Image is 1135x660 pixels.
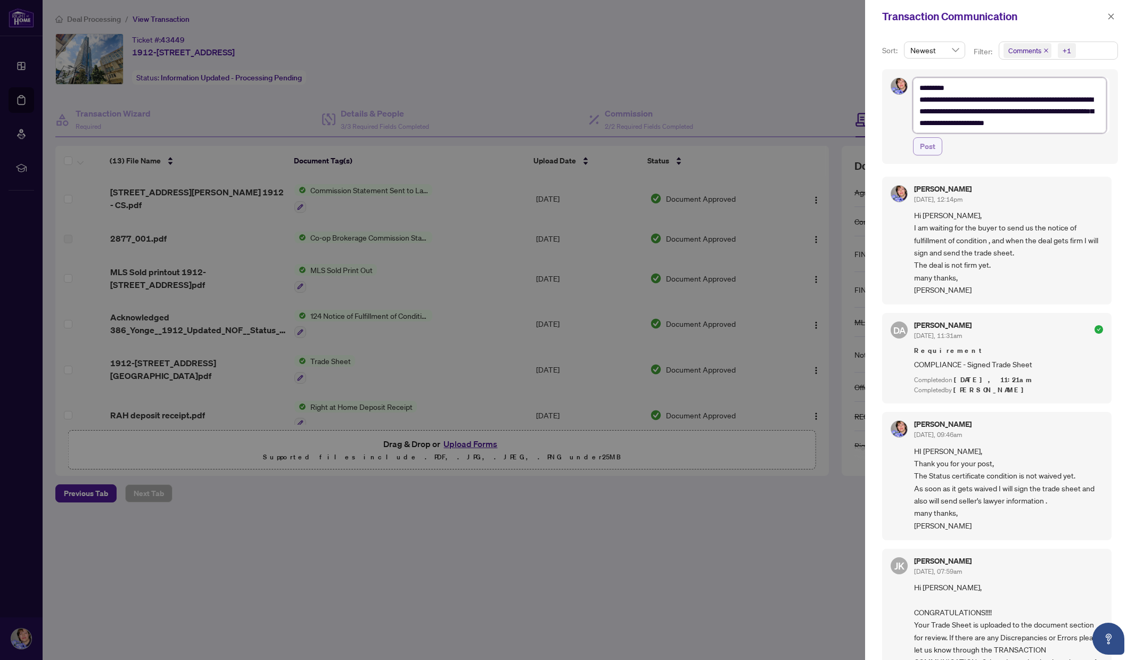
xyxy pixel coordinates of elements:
[920,138,935,155] span: Post
[891,186,907,202] img: Profile Icon
[974,46,994,57] p: Filter:
[910,42,959,58] span: Newest
[891,421,907,437] img: Profile Icon
[913,137,942,155] button: Post
[914,321,972,329] h5: [PERSON_NAME]
[882,9,1104,24] div: Transaction Communication
[914,358,1103,370] span: COMPLIANCE - Signed Trade Sheet
[1095,325,1103,334] span: check-circle
[954,375,1033,384] span: [DATE], 11:21am
[914,209,1103,296] span: Hi [PERSON_NAME], I am waiting for the buyer to send us the notice of fulfillment of condition , ...
[1004,43,1051,58] span: Comments
[891,78,907,94] img: Profile Icon
[893,323,906,337] span: DA
[914,332,962,340] span: [DATE], 11:31am
[914,385,1103,395] div: Completed by
[914,375,1103,385] div: Completed on
[1107,13,1115,20] span: close
[914,567,962,575] span: [DATE], 07:59am
[914,431,962,439] span: [DATE], 09:46am
[882,45,900,56] p: Sort:
[1063,45,1071,56] div: +1
[914,557,972,565] h5: [PERSON_NAME]
[914,420,972,428] h5: [PERSON_NAME]
[914,185,972,193] h5: [PERSON_NAME]
[1043,48,1049,53] span: close
[1008,45,1041,56] span: Comments
[953,385,1030,394] span: [PERSON_NAME]
[894,558,904,573] span: JK
[914,445,1103,532] span: HI [PERSON_NAME], Thank you for your post, The Status certificate condition is not waived yet. As...
[914,345,1103,356] span: Requirement
[914,195,963,203] span: [DATE], 12:14pm
[1092,623,1124,655] button: Open asap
